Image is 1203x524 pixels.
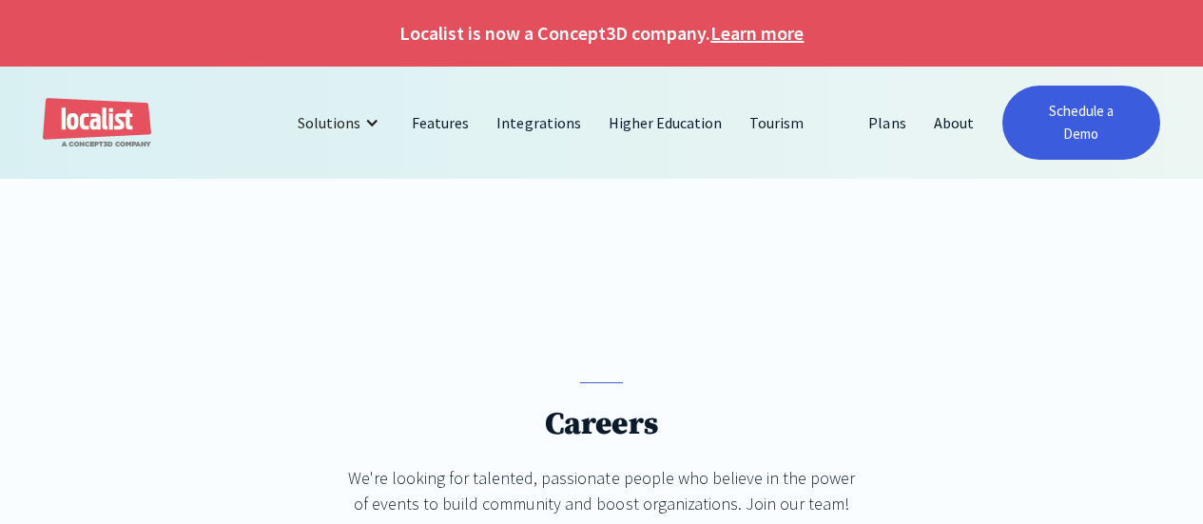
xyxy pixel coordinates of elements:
a: Schedule a Demo [1002,86,1160,160]
a: home [43,98,151,148]
a: Features [398,100,483,146]
div: Solutions [298,111,360,134]
a: Learn more [710,19,804,48]
a: Tourism [736,100,818,146]
div: Solutions [283,100,398,146]
a: Higher Education [595,100,736,146]
a: Integrations [483,100,594,146]
h1: Careers [545,405,657,444]
a: About [921,100,988,146]
div: We're looking for talented, passionate people who believe in the power of events to build communi... [343,465,859,516]
a: Plans [855,100,920,146]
